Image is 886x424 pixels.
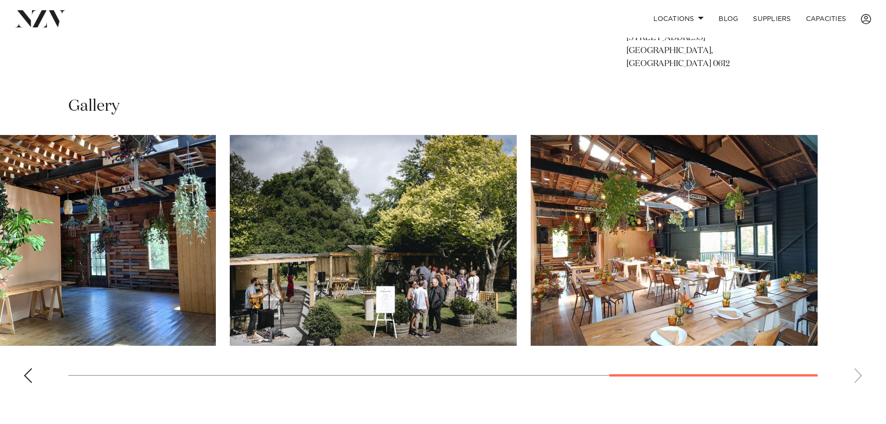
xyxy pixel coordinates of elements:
[531,135,818,346] swiper-slide: 9 / 9
[68,96,120,117] h2: Gallery
[799,9,854,29] a: Capacities
[646,9,711,29] a: Locations
[746,9,798,29] a: SUPPLIERS
[711,9,746,29] a: BLOG
[15,10,66,27] img: nzv-logo.png
[626,19,778,71] p: The Shed Collective [STREET_ADDRESS] [GEOGRAPHIC_DATA], [GEOGRAPHIC_DATA] 0612
[230,135,517,346] swiper-slide: 8 / 9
